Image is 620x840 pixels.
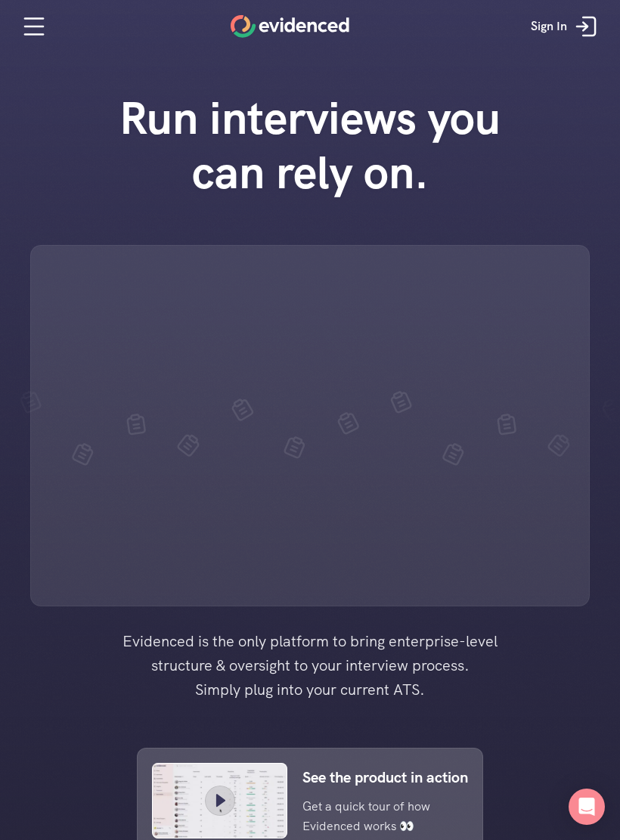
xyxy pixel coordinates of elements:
a: Sign In [519,4,612,49]
p: Sign In [531,17,567,36]
h4: Evidenced is the only platform to bring enterprise-level structure & oversight to your interview ... [98,629,522,702]
div: Open Intercom Messenger [569,789,605,825]
p: Get a quick tour of how Evidenced works 👀 [302,797,445,835]
p: See the product in action [302,765,468,789]
h1: Run interviews you can rely on. [95,91,525,200]
a: Home [231,15,349,38]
